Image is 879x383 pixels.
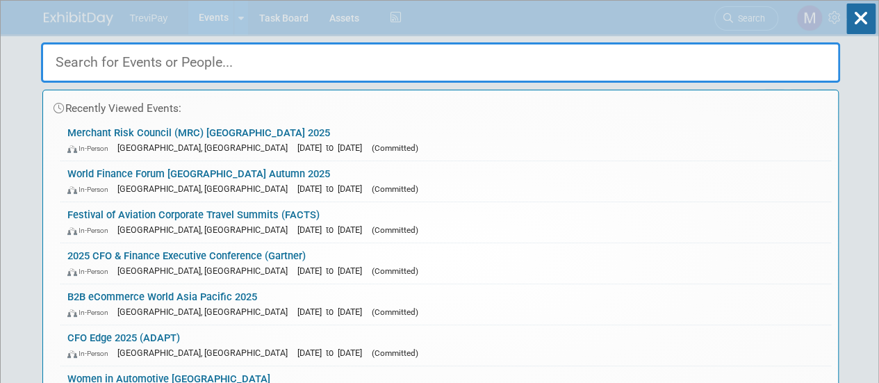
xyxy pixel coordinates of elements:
span: [DATE] to [DATE] [297,266,369,276]
a: 2025 CFO & Finance Executive Conference (Gartner) In-Person [GEOGRAPHIC_DATA], [GEOGRAPHIC_DATA] ... [60,243,831,284]
span: (Committed) [372,184,418,194]
span: In-Person [67,349,115,358]
span: [DATE] to [DATE] [297,307,369,317]
span: (Committed) [372,266,418,276]
span: [GEOGRAPHIC_DATA], [GEOGRAPHIC_DATA] [117,225,295,235]
div: Recently Viewed Events: [50,90,831,120]
a: CFO Edge 2025 (ADAPT) In-Person [GEOGRAPHIC_DATA], [GEOGRAPHIC_DATA] [DATE] to [DATE] (Committed) [60,325,831,366]
a: World Finance Forum [GEOGRAPHIC_DATA] Autumn 2025 In-Person [GEOGRAPHIC_DATA], [GEOGRAPHIC_DATA] ... [60,161,831,202]
span: [GEOGRAPHIC_DATA], [GEOGRAPHIC_DATA] [117,266,295,276]
span: [DATE] to [DATE] [297,142,369,153]
span: [DATE] to [DATE] [297,348,369,358]
span: [DATE] to [DATE] [297,225,369,235]
span: In-Person [67,144,115,153]
a: Merchant Risk Council (MRC) [GEOGRAPHIC_DATA] 2025 In-Person [GEOGRAPHIC_DATA], [GEOGRAPHIC_DATA]... [60,120,831,161]
span: In-Person [67,226,115,235]
input: Search for Events or People... [41,42,840,83]
a: B2B eCommerce World Asia Pacific 2025 In-Person [GEOGRAPHIC_DATA], [GEOGRAPHIC_DATA] [DATE] to [D... [60,284,831,325]
span: In-Person [67,308,115,317]
span: [DATE] to [DATE] [297,184,369,194]
a: Festival of Aviation Corporate Travel Summits (FACTS) In-Person [GEOGRAPHIC_DATA], [GEOGRAPHIC_DA... [60,202,831,243]
span: [GEOGRAPHIC_DATA], [GEOGRAPHIC_DATA] [117,307,295,317]
span: (Committed) [372,225,418,235]
span: [GEOGRAPHIC_DATA], [GEOGRAPHIC_DATA] [117,142,295,153]
span: (Committed) [372,143,418,153]
span: In-Person [67,267,115,276]
span: (Committed) [372,348,418,358]
span: (Committed) [372,307,418,317]
span: In-Person [67,185,115,194]
span: [GEOGRAPHIC_DATA], [GEOGRAPHIC_DATA] [117,348,295,358]
span: [GEOGRAPHIC_DATA], [GEOGRAPHIC_DATA] [117,184,295,194]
